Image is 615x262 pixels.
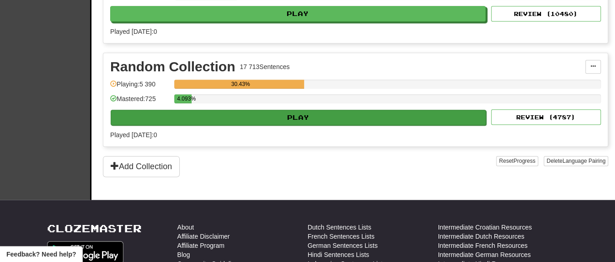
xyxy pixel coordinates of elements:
a: Intermediate Dutch Resources [438,232,524,241]
button: Play [110,6,486,21]
a: Dutch Sentences Lists [308,223,371,232]
a: About [177,223,194,232]
span: Played [DATE]: 0 [110,131,157,139]
div: 4.093% [177,94,192,103]
button: Review (10480) [491,6,601,21]
span: Language Pairing [562,158,605,164]
span: Open feedback widget [6,250,76,259]
div: Mastered: 725 [110,94,170,109]
a: Intermediate French Resources [438,241,528,250]
a: Hindi Sentences Lists [308,250,369,259]
span: Played [DATE]: 0 [110,28,157,35]
a: Blog [177,250,190,259]
a: Affiliate Disclaimer [177,232,230,241]
button: DeleteLanguage Pairing [544,156,608,166]
a: Intermediate Croatian Resources [438,223,532,232]
div: 17 713 Sentences [240,62,289,71]
a: Affiliate Program [177,241,225,250]
button: Add Collection [103,156,180,177]
button: Play [111,110,486,125]
a: Clozemaster [47,223,142,234]
button: ResetProgress [496,156,538,166]
button: Review (4787) [491,109,601,125]
a: Intermediate German Resources [438,250,531,259]
a: German Sentences Lists [308,241,378,250]
a: French Sentences Lists [308,232,374,241]
span: Progress [513,158,535,164]
div: Playing: 5 390 [110,80,170,95]
div: 30.43% [177,80,304,89]
div: Random Collection [110,60,235,74]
